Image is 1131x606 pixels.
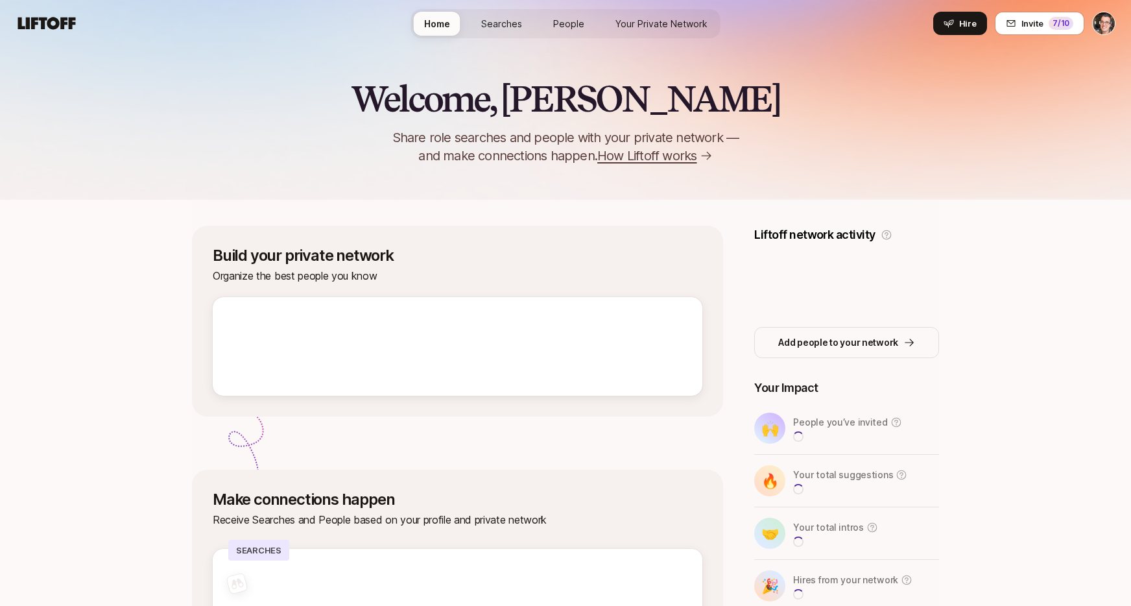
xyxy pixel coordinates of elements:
[371,128,760,165] p: Share role searches and people with your private network — and make connections happen.
[933,12,987,35] button: Hire
[414,12,460,36] a: Home
[754,465,785,496] div: 🔥
[553,18,584,29] span: People
[754,518,785,549] div: 🤝
[1021,17,1043,30] span: Invite
[793,415,887,430] p: People you’ve invited
[995,12,1084,35] button: Invite7/10
[543,12,595,36] a: People
[481,18,522,29] span: Searches
[1093,12,1115,34] img: Eric Smith
[959,17,977,30] span: Hire
[213,247,702,265] p: Build your private network
[1092,12,1115,35] button: Eric Smith
[1049,17,1073,30] div: 7 /10
[597,147,712,165] a: How Liftoff works
[754,379,939,397] p: Your Impact
[754,226,875,244] p: Liftoff network activity
[754,413,785,444] div: 🙌
[615,18,708,29] span: Your Private Network
[778,335,898,350] p: Add people to your network
[754,570,785,601] div: 🎉
[424,18,450,29] span: Home
[754,327,939,358] button: Add people to your network
[793,520,863,535] p: Your total intros
[213,491,702,509] p: Make connections happen
[351,79,781,118] h2: Welcome, [PERSON_NAME]
[793,467,893,483] p: Your total suggestions
[213,511,702,528] p: Receive Searches and People based on your profile and private network
[793,572,898,588] p: Hires from your network
[605,12,718,36] a: Your Private Network
[228,540,289,561] p: Searches
[471,12,532,36] a: Searches
[213,267,702,284] p: Organize the best people you know
[597,147,696,165] span: How Liftoff works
